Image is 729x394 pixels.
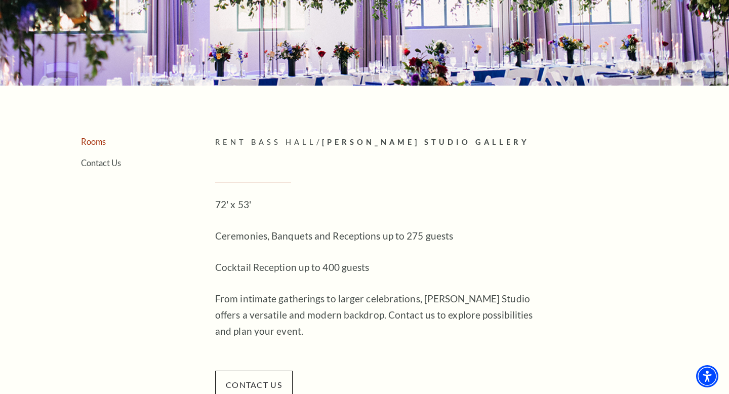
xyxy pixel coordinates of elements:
[215,136,678,149] p: /
[696,365,718,387] div: Accessibility Menu
[322,138,530,146] span: [PERSON_NAME] Studio Gallery
[81,158,121,168] a: Contact Us
[215,293,533,337] span: From intimate gatherings to larger celebrations, [PERSON_NAME] Studio offers a versatile and mode...
[215,138,316,146] span: Rent Bass Hall
[81,137,106,146] a: Rooms
[215,261,370,273] span: Cocktail Reception up to 400 guests
[215,378,293,390] a: contact us
[215,230,453,242] span: Ceremonies, Banquets and Receptions up to 275 guests
[215,199,251,210] span: 72' x 53'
